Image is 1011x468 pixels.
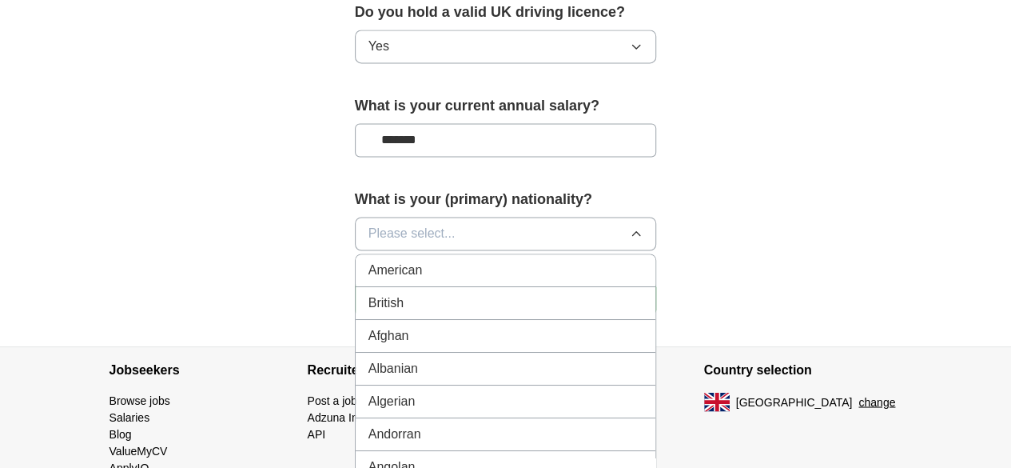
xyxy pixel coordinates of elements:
button: change [858,394,895,410]
a: Browse jobs [109,394,170,406]
span: [GEOGRAPHIC_DATA] [736,394,853,410]
span: American [368,261,423,280]
label: Do you hold a valid UK driving licence? [355,2,657,23]
span: Algerian [368,392,416,411]
img: UK flag [704,392,730,411]
h4: Country selection [704,347,902,392]
a: Salaries [109,410,150,423]
span: Please select... [368,224,456,243]
button: Please select... [355,217,657,250]
span: Andorran [368,425,421,444]
a: ValueMyCV [109,444,168,457]
span: Afghan [368,326,409,346]
span: British [368,294,404,313]
a: Post a job [308,394,357,406]
span: Yes [368,37,389,56]
a: Adzuna Intelligence [308,410,405,423]
a: API [308,427,326,440]
label: What is your current annual salary? [355,95,657,117]
label: What is your (primary) nationality? [355,189,657,210]
span: Albanian [368,359,418,378]
button: Yes [355,30,657,63]
a: Blog [109,427,132,440]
